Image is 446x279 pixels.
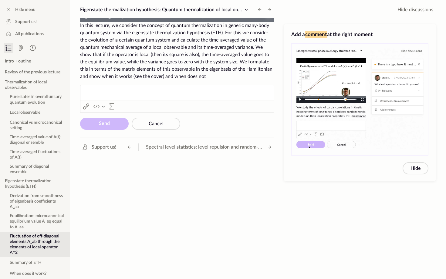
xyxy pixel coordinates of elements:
[15,31,44,37] span: All publications
[397,6,433,13] span: Hide discussions
[305,31,327,38] span: comment
[80,7,258,12] span: Eigenstate thermalization hypothesis: Quantum thermalization of local observables
[149,121,164,126] span: Cancel
[144,142,274,152] button: Spectral level statistics: level repulsion and random-matrix theory
[78,5,252,15] button: Eigenstate thermalization hypothesis: Quantum thermalization of local observables
[291,31,428,38] h3: Add a at the right moment
[146,143,263,151] span: Spectral level statistics: level repulsion and random-matrix theory
[92,143,116,151] span: Support us!
[80,118,129,130] button: Send
[80,23,272,79] span: In this lecture, we consider the concept of quantum thermalization in generic many-body quantum s...
[403,162,428,174] button: Hide
[79,142,119,152] a: Support us!
[15,19,37,25] span: Support us!
[132,118,180,130] button: Cancel
[99,121,110,126] span: Send
[15,7,35,13] span: Hide menu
